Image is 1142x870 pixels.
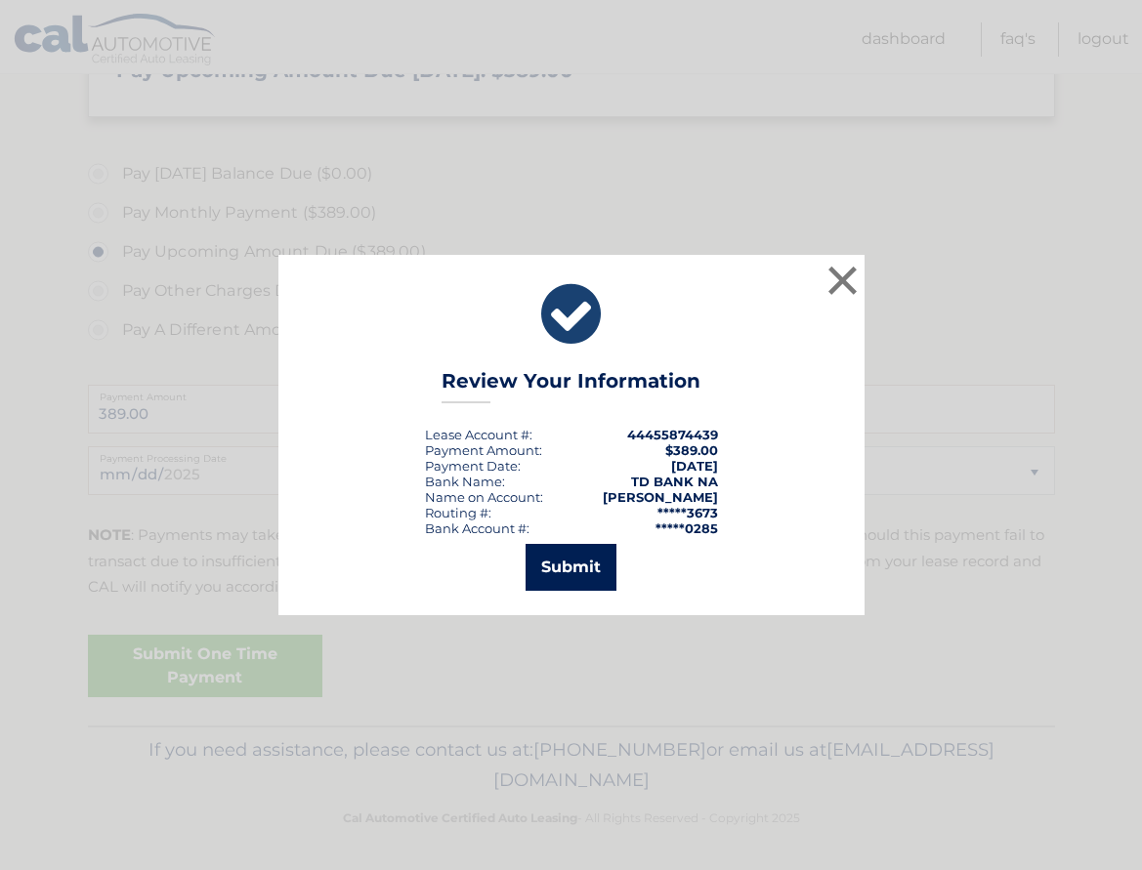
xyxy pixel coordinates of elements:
[425,427,532,442] div: Lease Account #:
[425,474,505,489] div: Bank Name:
[425,458,521,474] div: :
[665,442,718,458] span: $389.00
[631,474,718,489] strong: TD BANK NA
[627,427,718,442] strong: 44455874439
[425,458,518,474] span: Payment Date
[671,458,718,474] span: [DATE]
[425,520,529,536] div: Bank Account #:
[526,544,616,591] button: Submit
[425,442,542,458] div: Payment Amount:
[824,261,863,300] button: ×
[603,489,718,505] strong: [PERSON_NAME]
[425,489,543,505] div: Name on Account:
[425,505,491,520] div: Routing #:
[442,369,700,403] h3: Review Your Information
